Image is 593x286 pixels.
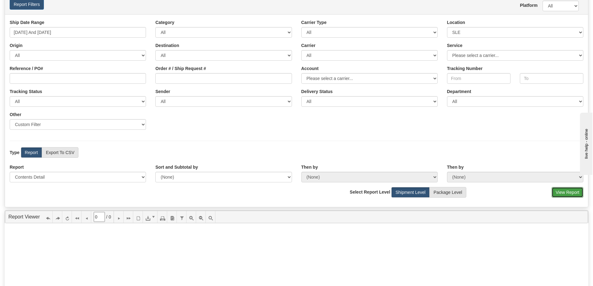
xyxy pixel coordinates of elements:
label: Sort and Subtotal by [155,164,198,170]
label: Type [10,149,20,156]
a: Report Viewer [8,214,40,219]
label: Report [21,147,42,158]
label: Destination [155,42,179,49]
label: Origin [10,42,22,49]
label: Ship Date Range [10,19,44,26]
label: Export To CSV [42,147,78,158]
label: Tracking Status [10,88,42,95]
label: Platform [520,2,533,8]
span: 0 [109,214,111,220]
label: Order # / Ship Request # [155,65,206,72]
label: Then by [447,164,464,170]
label: Category [155,19,174,26]
span: / [106,214,107,220]
label: Shipment Level [391,187,430,198]
label: Package Level [430,187,466,198]
label: Location [447,19,465,26]
select: Please ensure data set in report has been RECENTLY tracked from your Shipment History [301,96,438,107]
button: View Report [552,187,583,198]
label: Carrier [301,42,316,49]
label: Department [447,88,471,95]
label: Report [10,164,24,170]
label: Other [10,111,21,118]
iframe: chat widget [579,111,592,175]
input: To [520,73,583,84]
label: Sender [155,88,170,95]
label: Account [301,65,319,72]
label: Then by [301,164,318,170]
input: From [447,73,511,84]
div: live help - online [5,5,58,10]
label: Select Report Level [350,189,390,195]
label: Tracking Number [447,65,482,72]
label: Please ensure data set in report has been RECENTLY tracked from your Shipment History [301,88,333,95]
label: Carrier Type [301,19,327,26]
label: Reference / PO# [10,65,43,72]
label: Service [447,42,463,49]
